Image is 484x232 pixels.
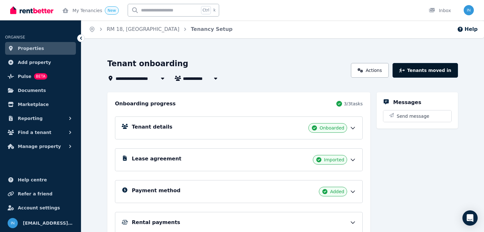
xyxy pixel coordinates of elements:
span: Onboarded [319,125,344,131]
img: info@museliving.com.au [8,218,18,228]
span: Refer a friend [18,190,52,198]
span: Reporting [18,115,43,122]
span: BETA [34,73,47,80]
a: RM 18, [GEOGRAPHIC_DATA] [107,26,179,32]
span: Properties [18,45,44,52]
span: Ctrl [201,6,211,14]
span: Find a tenant [18,129,51,136]
span: Marketplace [18,101,49,108]
a: Actions [351,63,389,78]
a: Properties [5,42,76,55]
button: Help [457,25,478,33]
span: Documents [18,87,46,94]
h5: Messages [393,99,421,106]
button: Reporting [5,112,76,125]
h5: Rental payments [132,219,180,226]
button: Find a tenant [5,126,76,139]
span: Help centre [18,176,47,184]
a: Marketplace [5,98,76,111]
nav: Breadcrumb [81,20,240,38]
button: Manage property [5,140,76,153]
h2: Onboarding progress [115,100,176,108]
div: Open Intercom Messenger [462,210,478,226]
span: Manage property [18,143,61,150]
h5: Payment method [132,187,180,194]
div: Inbox [429,7,451,14]
span: [EMAIL_ADDRESS][DOMAIN_NAME] [23,219,73,227]
a: PulseBETA [5,70,76,83]
a: Refer a friend [5,187,76,200]
span: k [213,8,216,13]
button: Tenants moved in [393,63,458,78]
span: Account settings [18,204,60,212]
span: Added [330,188,344,195]
a: Account settings [5,201,76,214]
span: 3 / 3 tasks [344,101,363,107]
a: Help centre [5,173,76,186]
span: Add property [18,59,51,66]
span: Send message [397,113,429,119]
button: Send message [383,110,451,122]
h1: Tenant onboarding [107,59,188,69]
a: Documents [5,84,76,97]
h5: Lease agreement [132,155,181,163]
span: Imported [324,157,344,163]
span: New [108,8,116,13]
img: Rental Payments [122,220,128,225]
img: info@museliving.com.au [464,5,474,15]
img: RentBetter [10,5,53,15]
a: Add property [5,56,76,69]
span: Pulse [18,73,31,80]
span: ORGANISE [5,35,25,39]
h5: Tenant details [132,123,172,131]
span: Tenancy Setup [191,25,233,33]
